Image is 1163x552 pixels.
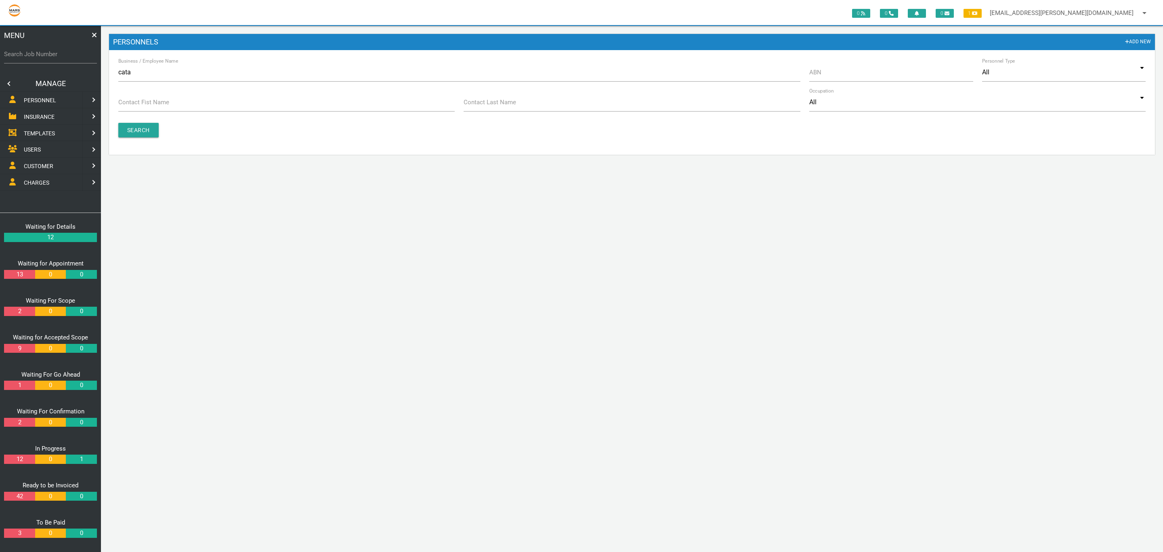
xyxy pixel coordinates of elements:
[21,371,80,378] a: Waiting For Go Ahead
[66,418,97,427] a: 0
[66,270,97,279] a: 0
[66,492,97,501] a: 0
[852,9,870,18] span: 0
[35,270,66,279] a: 0
[4,50,97,59] label: Search Job Number
[13,334,88,341] a: Waiting for Accepted Scope
[4,344,35,353] a: 9
[25,223,76,230] a: Waiting for Details
[24,146,41,153] span: USERS
[4,30,25,41] span: MENU
[66,529,97,538] a: 0
[4,381,35,390] a: 1
[118,123,159,137] input: Search
[24,163,53,169] span: CUSTOMER
[66,455,97,464] a: 1
[964,9,982,18] span: 1
[982,57,1015,65] label: Personnel Type
[4,233,97,242] a: 12
[36,519,65,526] a: To Be Paid
[35,492,66,501] a: 0
[16,76,85,92] a: MANAGE
[35,307,66,316] a: 0
[809,87,834,95] label: Occupation
[1125,38,1151,46] a: Add New
[4,418,35,427] a: 2
[113,38,158,46] span: Personnels
[4,492,35,501] a: 42
[18,260,84,267] a: Waiting for Appointment
[24,97,56,103] span: PERSONNEL
[35,445,66,452] a: In Progress
[35,529,66,538] a: 0
[118,98,169,107] label: Contact Fist Name
[66,344,97,353] a: 0
[35,381,66,390] a: 0
[8,4,21,17] img: s3file
[4,270,35,279] a: 13
[4,529,35,538] a: 3
[66,307,97,316] a: 0
[24,114,55,120] span: INSURANCE
[66,381,97,390] a: 0
[4,455,35,464] a: 12
[24,130,55,136] span: TEMPLATES
[35,418,66,427] a: 0
[35,344,66,353] a: 0
[23,482,78,489] a: Ready to be Invoiced
[24,179,49,186] span: CHARGES
[17,408,84,415] a: Waiting For Confirmation
[936,9,954,18] span: 0
[26,297,75,304] a: Waiting For Scope
[464,98,516,107] label: Contact Last Name
[35,455,66,464] a: 0
[118,57,178,65] label: Business / Employee Name
[809,68,821,77] label: ABN
[880,9,898,18] span: 0
[4,307,35,316] a: 2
